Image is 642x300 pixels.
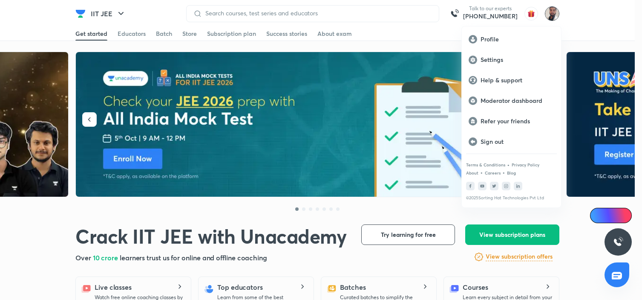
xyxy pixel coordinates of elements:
a: Help & support [462,70,561,90]
a: Settings [462,50,561,70]
a: Moderator dashboard [462,90,561,111]
div: • [480,169,483,176]
a: Profile [462,29,561,50]
p: Refer your friends [481,117,554,125]
a: Refer your friends [462,111,561,131]
p: Profile [481,35,554,43]
p: © 2025 Sorting Hat Technologies Pvt Ltd [466,195,557,201]
p: Moderator dashboard [481,97,554,105]
a: Privacy Policy [512,162,539,167]
a: About [466,170,478,175]
a: Careers [485,170,501,175]
div: • [502,169,505,176]
p: Help & support [481,76,554,84]
p: Sign out [481,138,554,146]
a: Terms & Conditions [466,162,505,167]
p: Settings [481,56,554,64]
a: Blog [507,170,516,175]
div: • [507,161,510,169]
